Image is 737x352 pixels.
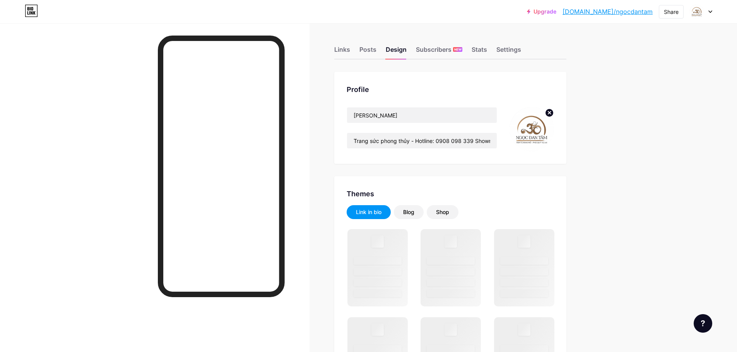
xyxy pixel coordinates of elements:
div: Link in bio [356,208,381,216]
img: ngocdantam [689,4,704,19]
img: ngocdantam [510,107,554,151]
div: Blog [403,208,414,216]
div: Settings [496,45,521,59]
div: Subscribers [416,45,462,59]
div: Posts [359,45,376,59]
input: Name [347,107,497,123]
input: Bio [347,133,497,148]
div: Stats [472,45,487,59]
a: [DOMAIN_NAME]/ngocdantam [563,7,653,16]
div: Links [334,45,350,59]
div: Design [386,45,407,59]
span: NEW [454,47,462,52]
div: Shop [436,208,449,216]
div: Share [664,8,679,16]
div: Themes [347,189,554,199]
div: Profile [347,84,554,95]
a: Upgrade [527,9,556,15]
